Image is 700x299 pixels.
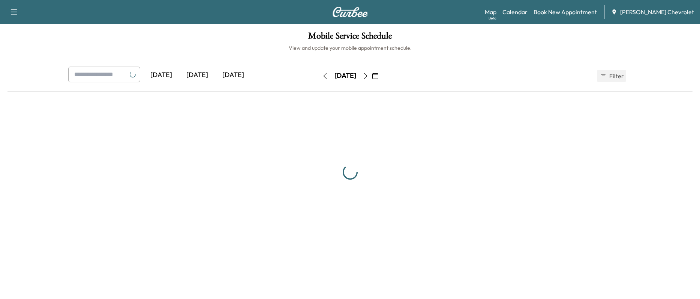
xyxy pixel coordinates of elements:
[609,71,623,80] span: Filter
[597,70,626,82] button: Filter
[334,71,356,80] div: [DATE]
[215,67,251,84] div: [DATE]
[179,67,215,84] div: [DATE]
[489,15,496,21] div: Beta
[7,44,693,52] h6: View and update your mobile appointment schedule.
[502,7,528,16] a: Calendar
[143,67,179,84] div: [DATE]
[332,7,368,17] img: Curbee Logo
[7,31,693,44] h1: Mobile Service Schedule
[485,7,496,16] a: MapBeta
[620,7,694,16] span: [PERSON_NAME] Chevrolet
[534,7,597,16] a: Book New Appointment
